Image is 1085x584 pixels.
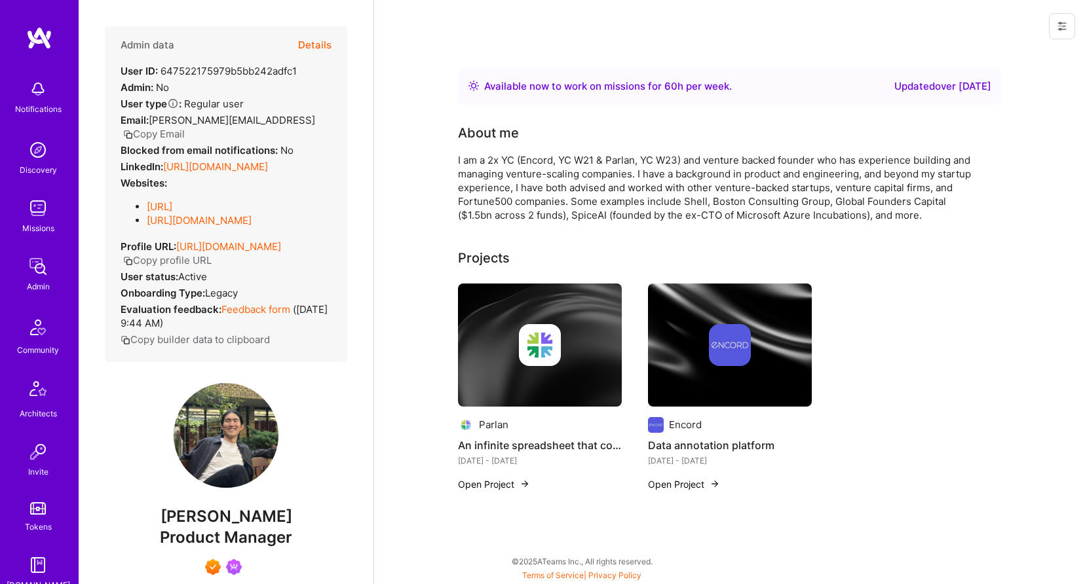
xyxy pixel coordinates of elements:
[27,280,50,293] div: Admin
[15,102,62,116] div: Notifications
[121,287,205,299] strong: Onboarding Type:
[25,520,52,534] div: Tokens
[22,221,54,235] div: Missions
[484,79,732,94] div: Available now to work on missions for h per week .
[522,570,584,580] a: Terms of Service
[121,81,169,94] div: No
[174,383,278,488] img: User Avatar
[147,200,172,213] a: [URL]
[20,163,57,177] div: Discovery
[22,312,54,343] img: Community
[121,144,280,156] strong: Blocked from email notifications:
[648,283,812,407] img: cover
[710,479,720,489] img: arrow-right
[648,477,720,491] button: Open Project
[121,160,163,173] strong: LinkedIn:
[121,240,176,253] strong: Profile URL:
[479,418,508,431] div: Parlan
[648,454,812,467] div: [DATE] - [DATE]
[121,114,149,126] strong: Email:
[458,454,622,467] div: [DATE] - [DATE]
[121,64,297,78] div: 647522175979b5bb242adfc1
[25,195,51,221] img: teamwork
[163,160,268,173] a: [URL][DOMAIN_NAME]
[709,324,751,366] img: Company logo
[123,253,212,267] button: Copy profile URL
[123,256,133,266] i: icon Copy
[121,335,130,345] i: icon Copy
[176,240,281,253] a: [URL][DOMAIN_NAME]
[26,26,52,50] img: logo
[25,137,51,163] img: discovery
[588,570,641,580] a: Privacy Policy
[458,248,510,268] div: Projects
[458,123,519,143] div: About me
[105,507,347,526] span: [PERSON_NAME]
[147,214,252,227] a: [URL][DOMAIN_NAME]
[458,153,982,222] div: I am a 2x YC (Encord, YC W21 & Parlan, YC W23) and venture backed founder who has experience buil...
[121,65,158,77] strong: User ID:
[25,76,51,102] img: bell
[894,79,991,94] div: Updated over [DATE]
[121,81,153,94] strong: Admin:
[522,570,641,580] span: |
[664,80,677,92] span: 60
[121,177,167,189] strong: Websites:
[123,127,185,141] button: Copy Email
[520,479,530,489] img: arrow-right
[458,417,474,433] img: Company logo
[298,26,332,64] button: Details
[123,130,133,139] i: icon Copy
[468,81,479,91] img: Availability
[28,465,48,479] div: Invite
[17,343,59,357] div: Community
[79,545,1085,577] div: © 2025 ATeams Inc., All rights reserved.
[121,333,270,346] button: Copy builder data to clipboard
[121,97,244,111] div: Regular user
[22,375,54,407] img: Architects
[160,528,292,547] span: Product Manager
[121,143,294,157] div: No
[178,270,207,283] span: Active
[121,303,221,316] strong: Evaluation feedback:
[25,253,51,280] img: admin teamwork
[458,477,530,491] button: Open Project
[519,324,561,366] img: Company logo
[121,39,174,51] h4: Admin data
[121,270,178,283] strong: User status:
[226,559,242,575] img: Been on Mission
[221,303,290,316] a: Feedback form
[167,98,179,109] i: Help
[121,98,181,110] strong: User type :
[20,407,57,420] div: Architects
[205,559,221,575] img: Exceptional A.Teamer
[458,283,622,407] img: cover
[121,302,332,330] div: ( [DATE] 9:44 AM )
[648,437,812,454] h4: Data annotation platform
[648,417,664,433] img: Company logo
[25,552,51,578] img: guide book
[149,114,315,126] span: [PERSON_NAME][EMAIL_ADDRESS]
[205,287,238,299] span: legacy
[25,439,51,465] img: Invite
[458,437,622,454] h4: An infinite spreadsheet that connects to your database
[30,502,46,515] img: tokens
[669,418,702,431] div: Encord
